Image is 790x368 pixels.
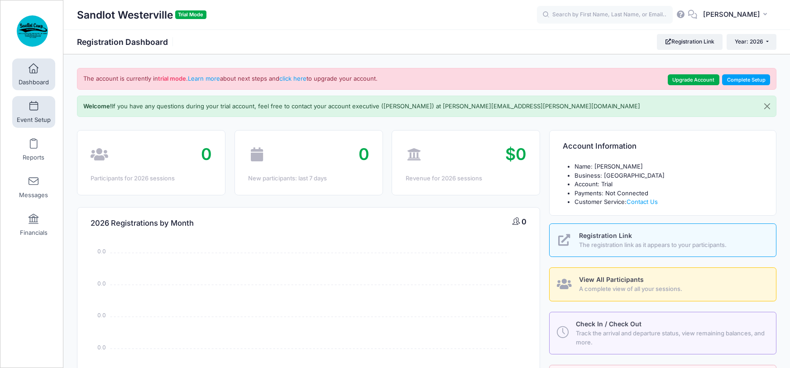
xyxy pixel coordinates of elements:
tspan: 0.0 [97,343,106,351]
h1: Registration Dashboard [77,37,176,47]
p: If you have any questions during your trial account, feel free to contact your account executive ... [83,102,640,111]
li: Business: [GEOGRAPHIC_DATA] [575,171,762,180]
a: Learn more [188,75,220,82]
a: click here [279,75,306,82]
span: Reports [23,154,44,161]
button: Close [758,96,776,117]
span: [PERSON_NAME] [703,10,760,19]
a: Contact Us [627,198,658,205]
tspan: 0.0 [97,247,106,255]
li: Customer Service: [575,198,762,207]
span: Messages [19,191,48,199]
h1: Sandlot Westerville [77,5,206,25]
span: The registration link as it appears to your participants. [579,241,766,250]
a: Sandlot Westerville [0,10,64,53]
span: Financials [20,229,48,237]
button: Year: 2026 [727,34,776,49]
a: Complete Setup [722,74,770,85]
li: Account: Trial [575,180,762,189]
div: Participants for 2026 sessions [91,174,212,183]
span: 0 [359,144,369,164]
a: Dashboard [12,58,55,90]
span: View All Participants [579,276,644,283]
a: View All Participants A complete view of all your sessions. [549,267,776,301]
button: [PERSON_NAME] [697,5,776,25]
span: A complete view of all your sessions. [579,285,766,294]
b: Welcome! [83,102,112,110]
a: Financials [12,209,55,241]
li: Payments: Not Connected [575,189,762,198]
h4: 2026 Registrations by Month [91,210,194,236]
span: Registration Link [579,232,632,239]
span: $0 [505,144,527,164]
div: The account is currently in . about next steps and to upgrade your account. [77,68,776,90]
span: Dashboard [19,78,49,86]
span: 0 [522,217,527,226]
a: Reports [12,134,55,165]
span: Event Setup [17,116,51,124]
strong: trial mode [158,75,186,82]
a: Event Setup [12,96,55,128]
li: Name: [PERSON_NAME] [575,162,762,171]
h4: Account Information [563,134,637,160]
div: New participants: last 7 days [248,174,369,183]
tspan: 0.0 [97,311,106,319]
span: Track the arrival and departure status, view remaining balances, and more. [576,329,766,347]
a: Messages [12,171,55,203]
input: Search by First Name, Last Name, or Email... [537,6,673,24]
tspan: 0.0 [97,280,106,287]
a: Registration Link The registration link as it appears to your participants. [549,223,776,257]
a: Registration Link [657,34,723,49]
a: Upgrade Account [668,74,719,85]
span: Check In / Check Out [576,320,642,328]
span: Trial Mode [175,10,206,19]
span: Year: 2026 [735,38,763,45]
a: Check In / Check Out Track the arrival and departure status, view remaining balances, and more. [549,312,776,354]
div: Revenue for 2026 sessions [406,174,527,183]
span: 0 [201,144,212,164]
img: Sandlot Westerville [15,14,49,48]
